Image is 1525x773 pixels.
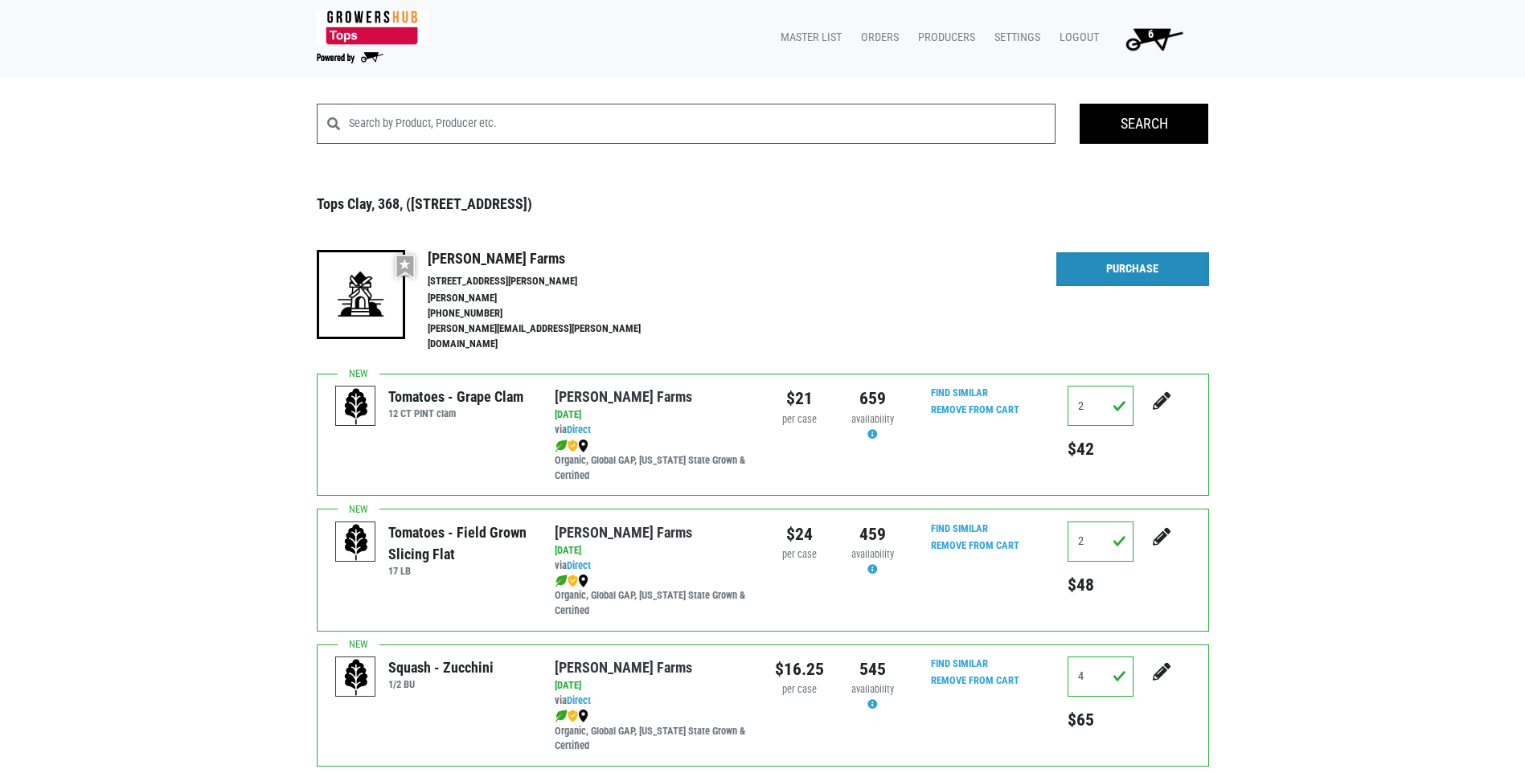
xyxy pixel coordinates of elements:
li: [STREET_ADDRESS][PERSON_NAME] [428,274,675,289]
a: Find Similar [931,657,988,669]
a: Producers [905,22,982,53]
div: [DATE] [555,678,750,693]
span: 6 [1148,27,1154,41]
img: leaf-e5c59151409436ccce96b2ca1b28e03c.png [555,575,568,587]
span: availability [851,413,894,425]
li: [PHONE_NUMBER] [428,306,675,321]
h3: Tops Clay, 368, ([STREET_ADDRESS]) [317,195,1209,213]
a: [PERSON_NAME] Farms [555,524,692,541]
li: [PERSON_NAME] [428,291,675,306]
img: Cart [1118,22,1190,55]
input: Remove From Cart [921,401,1029,419]
a: Find Similar [931,522,988,534]
h6: 17 LB [388,565,531,577]
div: per case [775,412,824,427]
a: Orders [848,22,905,53]
div: via [555,693,750,709]
div: Organic, Global GAP, [US_STATE] State Grown & Certified [555,573,750,619]
div: Organic, Global GAP, [US_STATE] State Grown & Certified [555,709,750,755]
div: 459 [848,521,897,547]
a: Direct [567,423,591,436]
img: 279edf242af8f9d49a69d9d2afa010fb.png [317,10,428,45]
span: availability [851,683,894,695]
input: Search [1080,104,1208,144]
img: leaf-e5c59151409436ccce96b2ca1b28e03c.png [555,710,568,722]
img: safety-e55c860ca8c00a9c171001a62a92dabd.png [568,575,578,587]
img: leaf-e5c59151409436ccce96b2ca1b28e03c.png [555,440,568,452]
a: Logout [1047,22,1105,53]
img: map_marker-0e94453035b3232a4d21701695807de9.png [578,575,588,587]
h6: 1/2 BU [388,678,494,690]
input: Qty [1068,656,1134,697]
div: Organic, Global GAP, [US_STATE] State Grown & Certified [555,438,750,484]
div: per case [775,682,824,697]
img: safety-e55c860ca8c00a9c171001a62a92dabd.png [568,440,578,452]
span: availability [851,548,894,560]
img: safety-e55c860ca8c00a9c171001a62a92dabd.png [568,710,578,722]
h5: $48 [1068,575,1134,595]
div: [DATE] [555,543,750,558]
img: placeholder-variety-43d6402dacf2d531de610a020419775a.svg [336,522,376,562]
div: $16.25 [775,656,824,682]
img: placeholder-variety-43d6402dacf2d531de610a020419775a.svg [336,386,376,427]
li: [PERSON_NAME][EMAIL_ADDRESS][PERSON_NAME][DOMAIN_NAME] [428,321,675,352]
a: Settings [982,22,1047,53]
input: Search by Product, Producer etc. [349,104,1056,144]
input: Remove From Cart [921,672,1029,690]
a: Find Similar [931,386,988,399]
div: via [555,558,750,574]
div: [DATE] [555,407,750,423]
img: placeholder-variety-43d6402dacf2d531de610a020419775a.svg [336,657,376,697]
input: Remove From Cart [921,537,1029,555]
h5: $65 [1068,710,1134,730]
div: Tomatoes - Grape Clam [388,386,523,407]
h5: $42 [1068,439,1134,460]
div: Tomatoes - Field Grown Slicing Flat [388,521,531,565]
img: Powered by Big Wheelbarrow [317,52,383,63]
div: 659 [848,386,897,411]
input: Qty [1068,386,1134,426]
h4: [PERSON_NAME] Farms [428,250,675,268]
a: Purchase [1056,252,1209,286]
a: Direct [567,694,591,706]
div: via [555,423,750,438]
img: 19-7441ae2ccb79c876ff41c34f3bd0da69.png [317,250,405,338]
a: [PERSON_NAME] Farms [555,659,692,676]
img: map_marker-0e94453035b3232a4d21701695807de9.png [578,710,588,722]
div: 545 [848,656,897,682]
a: 6 [1105,22,1196,55]
input: Qty [1068,521,1134,562]
h6: 12 CT PINT clam [388,407,523,419]
img: map_marker-0e94453035b3232a4d21701695807de9.png [578,440,588,452]
div: $21 [775,386,824,411]
div: per case [775,547,824,562]
div: $24 [775,521,824,547]
a: [PERSON_NAME] Farms [555,388,692,405]
a: Direct [567,559,591,571]
div: Squash - Zucchini [388,656,494,678]
a: Master List [768,22,848,53]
